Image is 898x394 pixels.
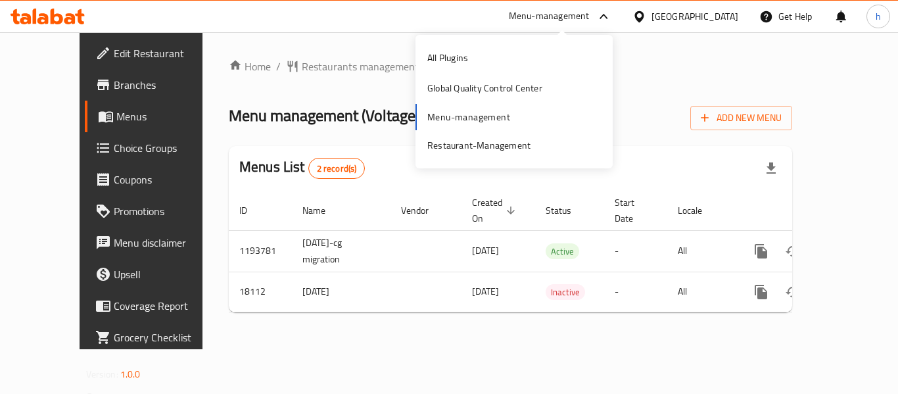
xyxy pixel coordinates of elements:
[615,195,651,226] span: Start Date
[546,243,579,259] div: Active
[876,9,881,24] span: h
[308,158,366,179] div: Total records count
[85,290,229,322] a: Coverage Report
[85,227,229,259] a: Menu disclaimer
[292,272,390,312] td: [DATE]
[472,242,499,259] span: [DATE]
[509,9,590,24] div: Menu-management
[745,276,777,308] button: more
[276,59,281,74] li: /
[114,203,219,219] span: Promotions
[745,235,777,267] button: more
[114,298,219,314] span: Coverage Report
[302,59,419,74] span: Restaurants management
[427,51,468,65] div: All Plugins
[85,132,229,164] a: Choice Groups
[604,272,667,312] td: -
[229,272,292,312] td: 18112
[85,322,229,353] a: Grocery Checklist
[546,203,588,218] span: Status
[302,203,343,218] span: Name
[427,81,542,95] div: Global Quality Control Center
[85,69,229,101] a: Branches
[114,330,219,345] span: Grocery Checklist
[735,191,882,231] th: Actions
[229,191,882,312] table: enhanced table
[114,77,219,93] span: Branches
[292,230,390,272] td: [DATE]-cg migration
[667,230,735,272] td: All
[229,101,467,130] span: Menu management ( Voltage Burger )
[472,195,519,226] span: Created On
[651,9,738,24] div: [GEOGRAPHIC_DATA]
[777,276,809,308] button: Change Status
[239,203,264,218] span: ID
[85,101,229,132] a: Menus
[690,106,792,130] button: Add New Menu
[546,244,579,259] span: Active
[86,366,118,383] span: Version:
[755,153,787,184] div: Export file
[229,230,292,272] td: 1193781
[239,157,365,179] h2: Menus List
[777,235,809,267] button: Change Status
[85,37,229,69] a: Edit Restaurant
[114,45,219,61] span: Edit Restaurant
[472,283,499,300] span: [DATE]
[546,284,585,300] div: Inactive
[667,272,735,312] td: All
[85,195,229,227] a: Promotions
[85,164,229,195] a: Coupons
[309,162,365,175] span: 2 record(s)
[678,203,719,218] span: Locale
[604,230,667,272] td: -
[546,285,585,300] span: Inactive
[120,366,141,383] span: 1.0.0
[229,59,271,74] a: Home
[85,259,229,290] a: Upsell
[401,203,446,218] span: Vendor
[114,140,219,156] span: Choice Groups
[427,138,531,153] div: Restaurant-Management
[114,172,219,187] span: Coupons
[701,110,782,126] span: Add New Menu
[286,59,419,74] a: Restaurants management
[114,266,219,282] span: Upsell
[116,109,219,124] span: Menus
[114,235,219,251] span: Menu disclaimer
